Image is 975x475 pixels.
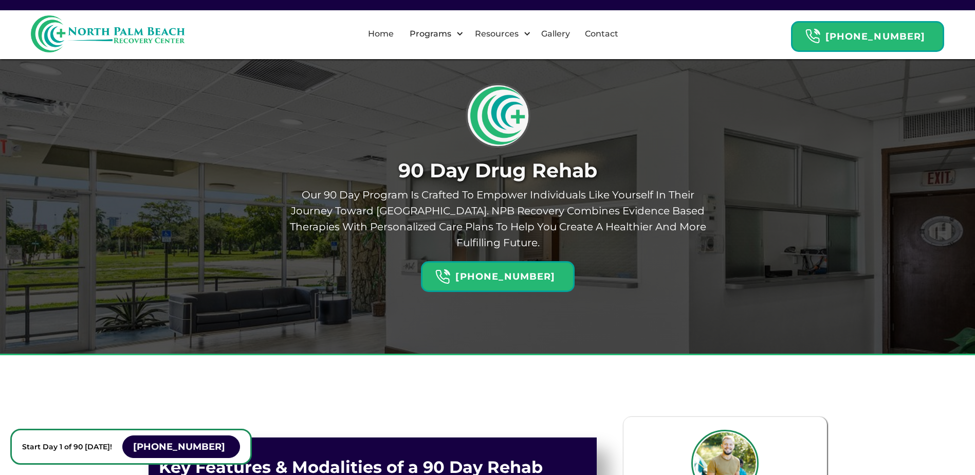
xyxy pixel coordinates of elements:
a: Gallery [535,17,576,50]
strong: [PHONE_NUMBER] [455,271,555,282]
a: Header Calendar Icons[PHONE_NUMBER] [421,256,574,292]
img: Header Calendar Icons [435,269,450,285]
img: Header Calendar Icons [805,28,820,44]
p: our 90 day program is crafted to empower individuals like yourself in their journey toward [GEOGR... [285,187,711,251]
h1: 90 Day Drug Rehab [285,159,711,182]
p: Start Day 1 of 90 [DATE]! [22,441,112,453]
strong: [PHONE_NUMBER] [825,31,925,42]
strong: [PHONE_NUMBER] [133,441,225,452]
div: Resources [472,28,521,40]
a: [PHONE_NUMBER] [122,435,240,458]
div: Programs [401,17,466,50]
a: Home [362,17,400,50]
div: Resources [466,17,534,50]
a: Contact [579,17,624,50]
a: Header Calendar Icons[PHONE_NUMBER] [791,16,944,52]
div: Programs [407,28,454,40]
